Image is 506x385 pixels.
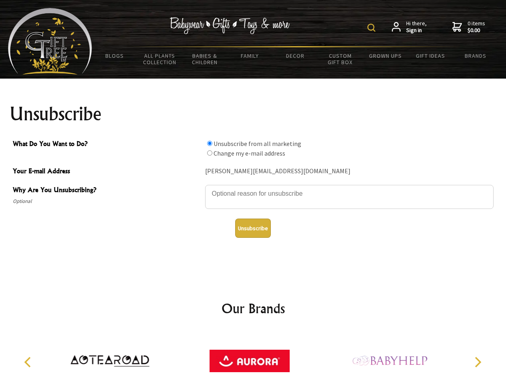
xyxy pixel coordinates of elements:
[408,47,453,64] a: Gift Ideas
[406,20,427,34] span: Hi there,
[468,20,485,34] span: 0 items
[272,47,318,64] a: Decor
[170,17,290,34] img: Babywear - Gifts - Toys & more
[406,27,427,34] strong: Sign in
[182,47,228,71] a: Babies & Children
[367,24,375,32] img: product search
[214,149,285,157] label: Change my e-mail address
[207,150,212,156] input: What Do You Want to Do?
[318,47,363,71] a: Custom Gift Box
[205,185,494,209] textarea: Why Are You Unsubscribing?
[205,165,494,178] div: [PERSON_NAME][EMAIL_ADDRESS][DOMAIN_NAME]
[20,353,38,371] button: Previous
[214,140,301,148] label: Unsubscribe from all marketing
[363,47,408,64] a: Grown Ups
[452,20,485,34] a: 0 items$0.00
[92,47,137,64] a: BLOGS
[16,299,490,318] h2: Our Brands
[10,104,497,124] h1: Unsubscribe
[392,20,427,34] a: Hi there,Sign in
[235,219,271,238] button: Unsubscribe
[207,141,212,146] input: What Do You Want to Do?
[13,139,201,150] span: What Do You Want to Do?
[13,197,201,206] span: Optional
[8,8,92,75] img: Babyware - Gifts - Toys and more...
[228,47,273,64] a: Family
[13,166,201,178] span: Your E-mail Address
[468,27,485,34] strong: $0.00
[453,47,498,64] a: Brands
[13,185,201,197] span: Why Are You Unsubscribing?
[469,353,486,371] button: Next
[137,47,183,71] a: All Plants Collection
